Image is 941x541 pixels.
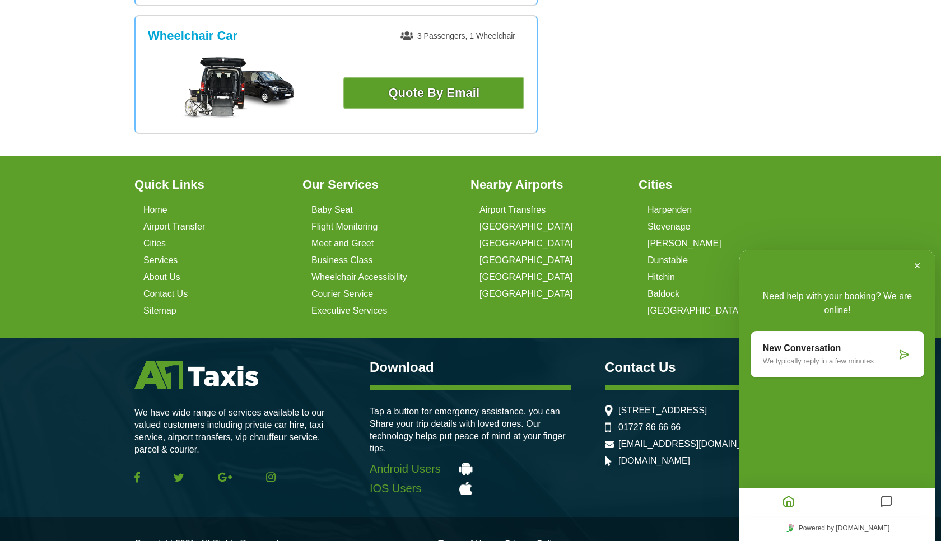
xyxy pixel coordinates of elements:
[148,29,237,43] h3: Wheelchair Car
[218,472,232,482] img: Google Plus
[370,482,571,495] a: IOS Users
[182,57,294,119] img: Wheelchair Car
[618,456,690,466] a: [DOMAIN_NAME]
[647,255,688,265] a: Dunstable
[311,205,353,215] a: Baby Seat
[647,272,675,282] a: Hitchin
[647,222,691,232] a: Stevenage
[470,179,625,191] h3: Nearby Airports
[370,405,571,455] p: Tap a button for emergency assistance. you can Share your trip details with loved ones. Our techn...
[647,205,692,215] a: Harpenden
[174,473,184,482] img: Twitter
[343,77,524,109] a: Quote By Email
[400,31,515,40] span: 3 Passengers, 1 Wheelchair
[618,439,770,449] a: [EMAIL_ADDRESS][DOMAIN_NAME]
[311,222,378,232] a: Flight Monitoring
[143,306,176,316] a: Sitemap
[479,272,573,282] a: [GEOGRAPHIC_DATA]
[311,289,373,299] a: Courier Service
[739,250,935,541] iframe: chat widget
[311,255,372,265] a: Business Class
[143,289,188,299] a: Contact Us
[647,306,741,316] a: [GEOGRAPHIC_DATA]
[605,405,807,416] li: [STREET_ADDRESS]
[143,272,180,282] a: About Us
[370,361,571,374] h3: Download
[647,239,721,249] a: [PERSON_NAME]
[302,179,457,191] h3: Our Services
[647,289,679,299] a: Baldock
[479,255,573,265] a: [GEOGRAPHIC_DATA]
[266,472,276,482] img: Instagram
[479,205,546,215] a: Airport Transfres
[143,239,166,249] a: Cities
[311,272,407,282] a: Wheelchair Accessibility
[618,422,681,432] a: 01727 86 66 66
[479,239,573,249] a: [GEOGRAPHIC_DATA]
[134,407,336,456] p: We have wide range of services available to our valued customers including private car hire, taxi...
[311,306,387,316] a: Executive Services
[311,239,374,249] a: Meet and Greet
[134,361,258,389] img: A1 Taxis St Albans
[134,472,140,483] img: Facebook
[134,179,289,191] h3: Quick Links
[143,255,178,265] a: Services
[370,463,571,475] a: Android Users
[479,222,573,232] a: [GEOGRAPHIC_DATA]
[143,222,205,232] a: Airport Transfer
[479,289,573,299] a: [GEOGRAPHIC_DATA]
[143,205,167,215] a: Home
[639,179,793,191] h3: Cities
[605,361,807,374] h3: Contact Us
